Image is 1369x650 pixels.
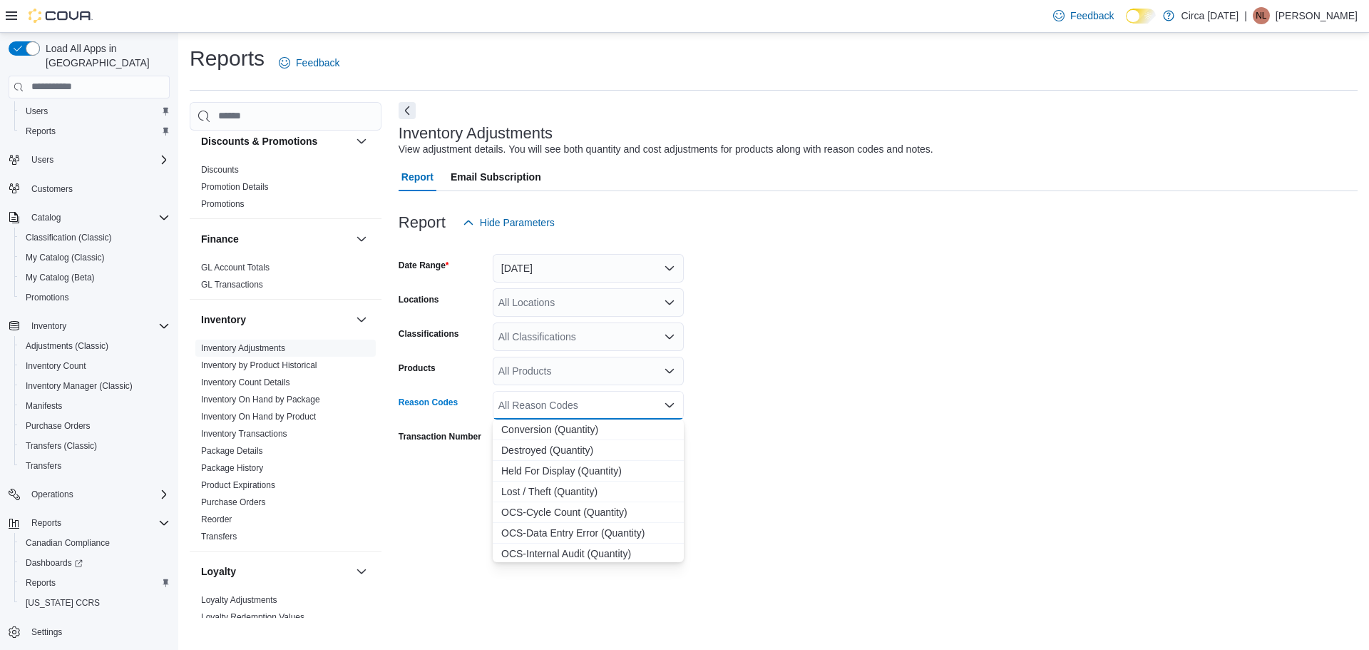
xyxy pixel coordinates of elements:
a: Inventory Count [20,357,92,375]
span: Loyalty Adjustments [201,594,277,606]
span: GL Transactions [201,279,263,290]
a: Purchase Orders [20,417,96,435]
span: Adjustments (Classic) [26,340,108,352]
span: Users [20,103,170,120]
span: Package Details [201,445,263,457]
a: Inventory Adjustments [201,343,285,353]
h3: Inventory Adjustments [399,125,553,142]
h1: Reports [190,44,265,73]
span: Catalog [31,212,61,223]
a: Discounts [201,165,239,175]
a: Promotions [201,199,245,209]
button: Open list of options [664,331,675,342]
span: Transfers (Classic) [26,440,97,452]
a: Promotion Details [201,182,269,192]
button: Inventory [353,311,370,328]
a: Inventory On Hand by Package [201,395,320,405]
button: Settings [3,621,175,642]
a: Canadian Compliance [20,534,116,552]
span: Promotions [201,198,245,210]
button: Reports [14,573,175,593]
a: Promotions [20,289,75,306]
button: Inventory Manager (Classic) [14,376,175,396]
div: Finance [190,259,381,299]
span: Manifests [26,400,62,412]
h3: Discounts & Promotions [201,134,317,148]
p: [PERSON_NAME] [1276,7,1358,24]
span: Report [401,163,434,191]
a: Reports [20,123,61,140]
a: Package Details [201,446,263,456]
button: Catalog [26,209,66,226]
span: Adjustments (Classic) [20,337,170,355]
button: Manifests [14,396,175,416]
a: Package History [201,463,263,473]
a: Inventory Count Details [201,377,290,387]
button: Users [26,151,59,168]
span: Reports [20,574,170,591]
button: Close list of options [664,400,675,411]
a: Settings [26,624,68,641]
a: Reports [20,574,61,591]
span: Reports [26,126,56,137]
button: Reports [26,514,67,532]
span: Customers [31,183,73,195]
a: Inventory Transactions [201,429,287,439]
button: Finance [201,232,350,246]
span: Conversion (Quantity) [501,422,675,437]
span: Promotion Details [201,181,269,193]
span: Inventory Adjustments [201,342,285,354]
button: Next [399,102,416,119]
div: Inventory [190,340,381,551]
a: Dashboards [20,554,88,572]
span: Classification (Classic) [26,232,112,243]
a: Transfers [201,532,237,542]
span: Inventory Count Details [201,377,290,388]
span: Transfers [26,460,61,472]
button: Purchase Orders [14,416,175,436]
button: [US_STATE] CCRS [14,593,175,613]
span: Discounts [201,164,239,176]
a: Inventory On Hand by Product [201,412,316,422]
button: Reports [14,121,175,141]
button: Inventory Count [14,356,175,376]
button: Loyalty [201,564,350,579]
span: Canadian Compliance [26,537,110,549]
span: Loyalty Redemption Values [201,611,304,623]
button: Catalog [3,208,175,228]
h3: Inventory [201,313,246,327]
button: Canadian Compliance [14,533,175,553]
span: Purchase Orders [20,417,170,435]
span: OCS-Internal Audit (Quantity) [501,547,675,561]
button: Reports [3,513,175,533]
span: Classification (Classic) [20,229,170,246]
span: Users [31,154,53,166]
span: Transfers [20,457,170,474]
button: Held For Display (Quantity) [493,461,684,482]
button: Operations [3,484,175,504]
span: Inventory Manager (Classic) [26,380,133,392]
button: Users [3,150,175,170]
div: Loyalty [190,591,381,631]
button: Open list of options [664,365,675,377]
label: Transaction Number [399,431,481,442]
p: Circa [DATE] [1181,7,1239,24]
a: GL Transactions [201,280,263,290]
span: Inventory Count [20,357,170,375]
button: My Catalog (Beta) [14,268,175,288]
button: Customers [3,178,175,199]
a: [US_STATE] CCRS [20,594,106,611]
a: Loyalty Redemption Values [201,612,304,622]
a: Reorder [201,514,232,524]
button: Classification (Classic) [14,228,175,248]
h3: Finance [201,232,239,246]
a: Inventory by Product Historical [201,360,317,370]
span: Dashboards [26,557,83,569]
span: Reorder [201,514,232,525]
button: Open list of options [664,297,675,308]
span: Held For Display (Quantity) [501,464,675,478]
div: View adjustment details. You will see both quantity and cost adjustments for products along with ... [399,142,933,157]
span: [US_STATE] CCRS [26,597,100,609]
button: Transfers (Classic) [14,436,175,456]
